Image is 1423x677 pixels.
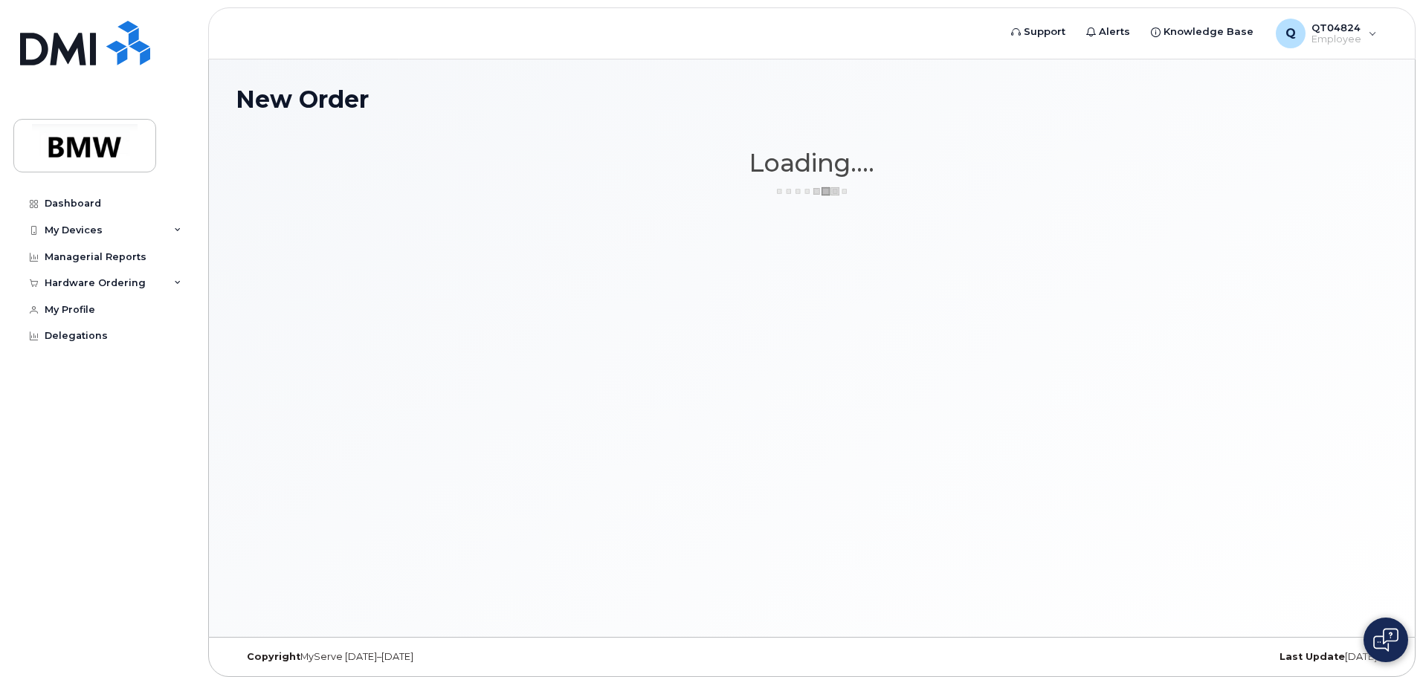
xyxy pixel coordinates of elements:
img: Open chat [1373,628,1398,652]
strong: Last Update [1280,651,1345,662]
h1: New Order [236,86,1388,112]
h1: Loading.... [236,149,1388,176]
img: ajax-loader-3a6953c30dc77f0bf724df975f13086db4f4c1262e45940f03d1251963f1bf2e.gif [775,186,849,197]
div: MyServe [DATE]–[DATE] [236,651,620,663]
div: [DATE] [1004,651,1388,663]
strong: Copyright [247,651,300,662]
